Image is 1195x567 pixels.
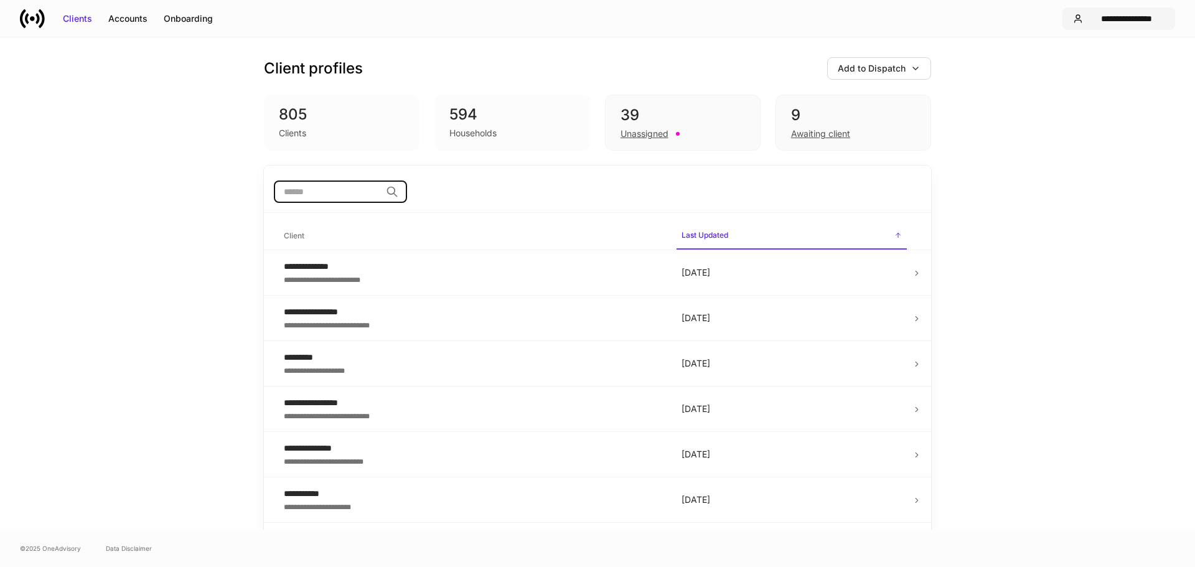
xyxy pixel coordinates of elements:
[156,9,221,29] button: Onboarding
[605,95,761,151] div: 39Unassigned
[279,127,306,139] div: Clients
[677,223,907,250] span: Last Updated
[106,543,152,553] a: Data Disclaimer
[449,105,575,124] div: 594
[682,494,902,506] p: [DATE]
[682,403,902,415] p: [DATE]
[100,9,156,29] button: Accounts
[682,266,902,279] p: [DATE]
[20,543,81,553] span: © 2025 OneAdvisory
[682,357,902,370] p: [DATE]
[621,105,745,125] div: 39
[682,229,728,241] h6: Last Updated
[284,230,304,241] h6: Client
[108,12,148,25] div: Accounts
[264,59,363,78] h3: Client profiles
[682,312,902,324] p: [DATE]
[449,127,497,139] div: Households
[791,128,850,140] div: Awaiting client
[55,9,100,29] button: Clients
[682,448,902,461] p: [DATE]
[63,12,92,25] div: Clients
[838,62,906,75] div: Add to Dispatch
[279,105,405,124] div: 805
[621,128,668,140] div: Unassigned
[279,223,667,249] span: Client
[791,105,916,125] div: 9
[164,12,213,25] div: Onboarding
[827,57,931,80] button: Add to Dispatch
[776,95,931,151] div: 9Awaiting client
